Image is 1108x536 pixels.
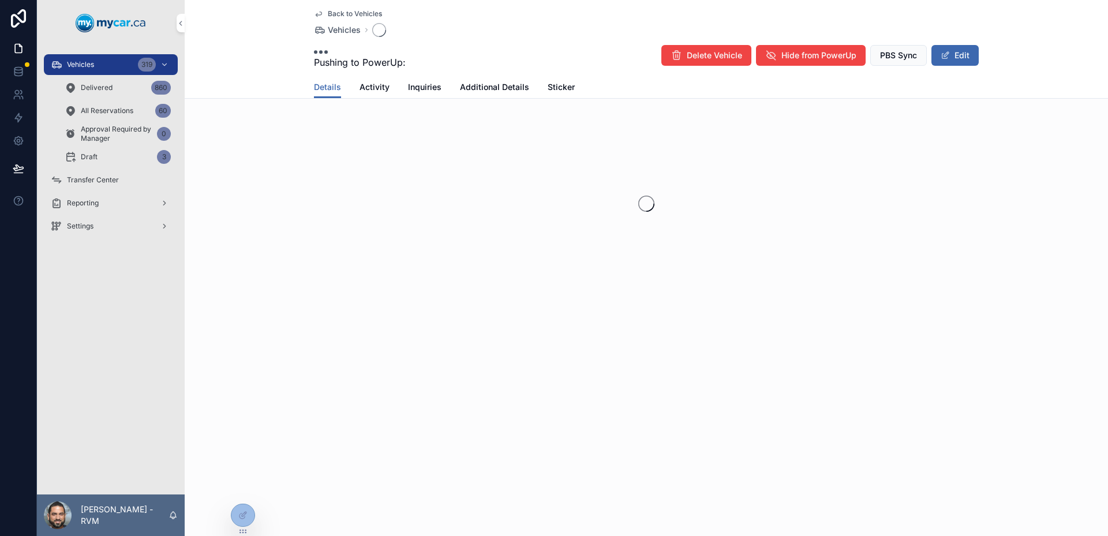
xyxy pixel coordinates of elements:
span: Vehicles [67,60,94,69]
div: 0 [157,127,171,141]
a: Vehicles319 [44,54,178,75]
a: Draft3 [58,147,178,167]
button: Hide from PowerUp [756,45,866,66]
span: Sticker [548,81,575,93]
a: Approval Required by Manager0 [58,123,178,144]
span: Settings [67,222,93,231]
span: Pushing to PowerUp: [314,55,406,69]
span: Activity [360,81,390,93]
button: PBS Sync [870,45,927,66]
span: Draft [81,152,98,162]
span: Delivered [81,83,113,92]
a: Sticker [548,77,575,100]
div: 60 [155,104,171,118]
span: Approval Required by Manager [81,125,152,143]
a: Back to Vehicles [314,9,382,18]
p: [PERSON_NAME] - RVM [81,504,169,527]
span: Details [314,81,341,93]
a: Delivered860 [58,77,178,98]
span: Back to Vehicles [328,9,382,18]
img: App logo [76,14,146,32]
span: Vehicles [328,24,361,36]
span: Hide from PowerUp [781,50,856,61]
span: PBS Sync [880,50,917,61]
div: 3 [157,150,171,164]
a: Reporting [44,193,178,213]
a: Vehicles [314,24,361,36]
a: Transfer Center [44,170,178,190]
button: Delete Vehicle [661,45,751,66]
span: Inquiries [408,81,441,93]
div: 860 [151,81,171,95]
a: All Reservations60 [58,100,178,121]
span: Reporting [67,198,99,208]
span: Additional Details [460,81,529,93]
a: Details [314,77,341,99]
button: Edit [931,45,979,66]
a: Inquiries [408,77,441,100]
span: Transfer Center [67,175,119,185]
a: Activity [360,77,390,100]
div: scrollable content [37,46,185,252]
div: 319 [138,58,156,72]
a: Settings [44,216,178,237]
span: All Reservations [81,106,133,115]
a: Additional Details [460,77,529,100]
span: Delete Vehicle [687,50,742,61]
